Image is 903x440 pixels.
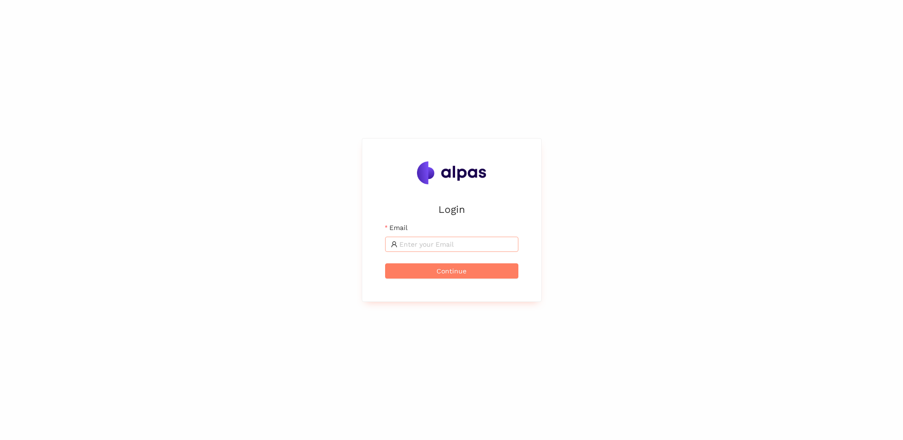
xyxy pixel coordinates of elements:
[391,241,397,248] span: user
[385,222,407,233] label: Email
[437,266,466,276] span: Continue
[399,239,513,250] input: Email
[385,201,518,217] h2: Login
[385,263,518,279] button: Continue
[417,161,486,184] img: Alpas.ai Logo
